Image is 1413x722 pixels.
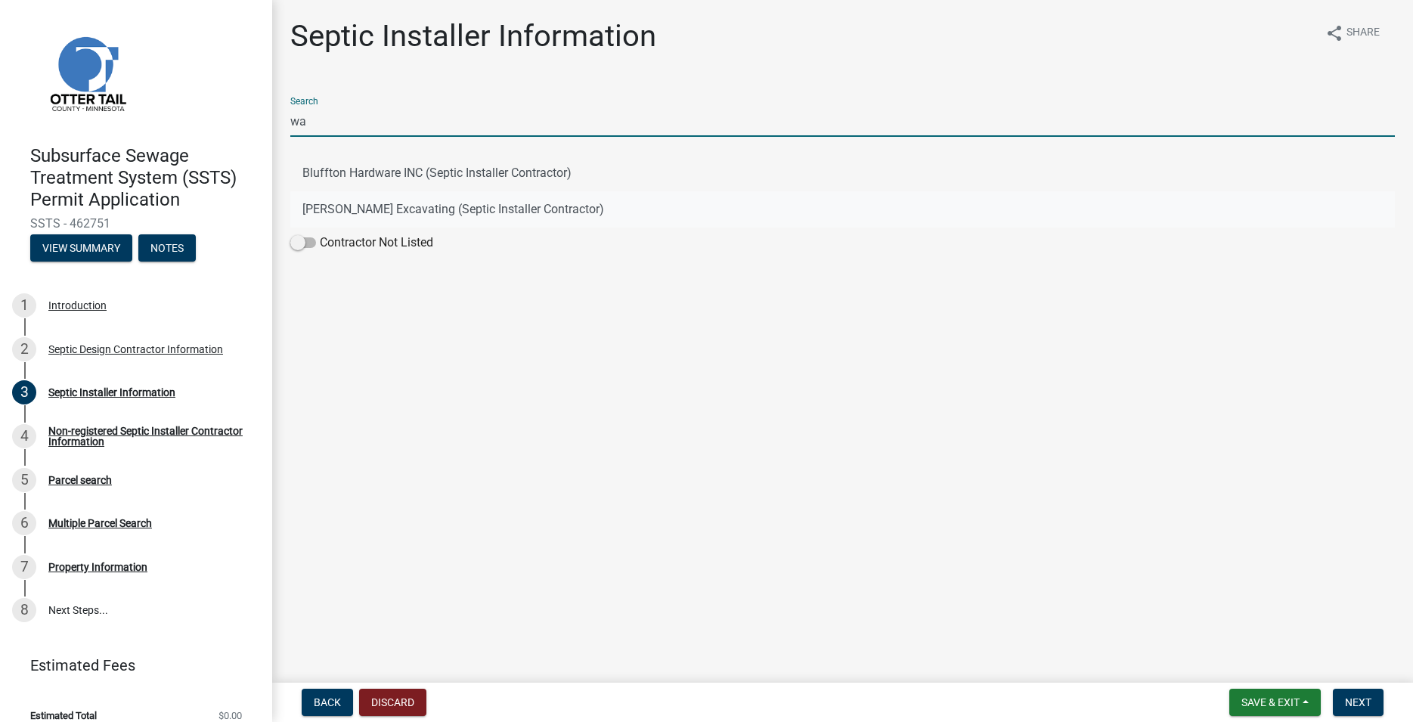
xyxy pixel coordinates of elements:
div: Parcel search [48,475,112,485]
div: Non-registered Septic Installer Contractor Information [48,426,248,447]
h4: Subsurface Sewage Treatment System (SSTS) Permit Application [30,145,260,210]
div: 8 [12,598,36,622]
button: Save & Exit [1229,689,1321,716]
span: $0.00 [218,711,242,720]
button: Next [1333,689,1384,716]
wm-modal-confirm: Summary [30,243,132,256]
button: Notes [138,234,196,262]
input: Search... [290,106,1395,137]
h1: Septic Installer Information [290,18,656,54]
button: Bluffton Hardware INC (Septic Installer Contractor) [290,155,1395,191]
span: Save & Exit [1241,696,1300,708]
wm-modal-confirm: Notes [138,243,196,256]
div: Septic Design Contractor Information [48,344,223,355]
div: 3 [12,380,36,404]
div: 2 [12,337,36,361]
span: Estimated Total [30,711,97,720]
div: 6 [12,511,36,535]
img: Otter Tail County, Minnesota [30,16,144,129]
button: Discard [359,689,426,716]
button: View Summary [30,234,132,262]
span: Share [1346,24,1380,42]
div: Septic Installer Information [48,387,175,398]
div: 7 [12,555,36,579]
label: Contractor Not Listed [290,234,433,252]
div: Property Information [48,562,147,572]
span: Next [1345,696,1371,708]
div: 1 [12,293,36,318]
i: share [1325,24,1343,42]
a: Estimated Fees [12,650,248,680]
button: shareShare [1313,18,1392,48]
div: 4 [12,424,36,448]
div: Introduction [48,300,107,311]
button: [PERSON_NAME] Excavating (Septic Installer Contractor) [290,191,1395,228]
span: SSTS - 462751 [30,216,242,231]
div: 5 [12,468,36,492]
div: Multiple Parcel Search [48,518,152,528]
button: Back [302,689,353,716]
span: Back [314,696,341,708]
